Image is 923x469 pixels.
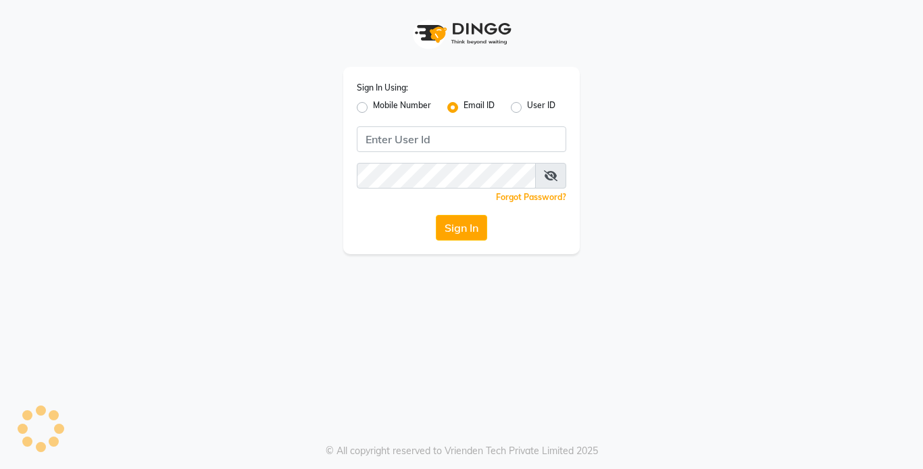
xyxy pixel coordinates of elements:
input: Username [357,163,536,189]
button: Sign In [436,215,487,241]
a: Forgot Password? [496,192,566,202]
label: Email ID [464,99,495,116]
label: Mobile Number [373,99,431,116]
img: logo1.svg [407,14,516,53]
input: Username [357,126,566,152]
label: Sign In Using: [357,82,408,94]
label: User ID [527,99,555,116]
